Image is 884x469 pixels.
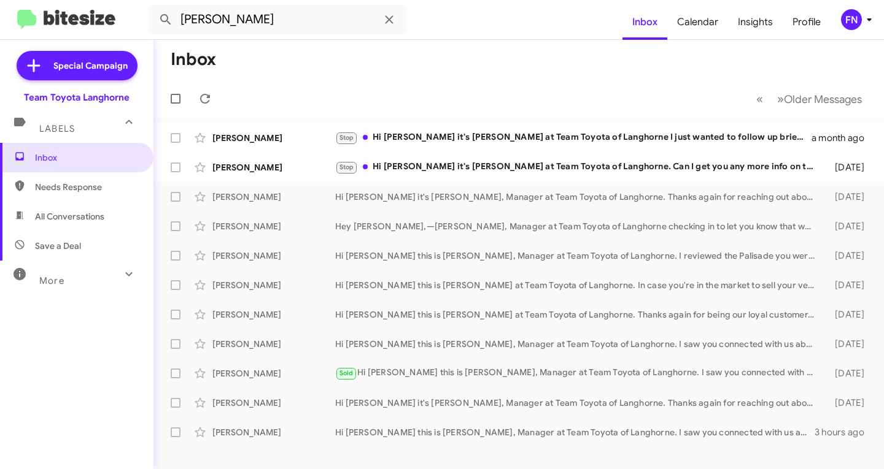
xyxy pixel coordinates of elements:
div: [PERSON_NAME] [212,250,335,262]
div: [PERSON_NAME] [212,426,335,438]
h1: Inbox [171,50,216,69]
div: Hi [PERSON_NAME] this is [PERSON_NAME], Manager at Team Toyota of Langhorne. I saw you connected ... [335,426,815,438]
span: « [756,91,763,107]
div: Hi [PERSON_NAME] it's [PERSON_NAME], Manager at Team Toyota of Langhorne. Thanks again for reachi... [335,191,821,203]
div: [PERSON_NAME] [212,397,335,409]
div: FN [841,9,862,30]
span: Older Messages [784,93,862,106]
div: [PERSON_NAME] [212,161,335,173]
div: Hey [PERSON_NAME],—[PERSON_NAME], Manager at Team Toyota of Langhorne checking in to let you know... [335,220,821,232]
div: [DATE] [821,250,874,262]
div: [PERSON_NAME] [212,367,335,379]
div: Hi [PERSON_NAME] it's [PERSON_NAME] at Team Toyota of Langhorne. Can I get you any more info on t... [335,160,821,174]
button: Previous [749,86,770,112]
div: a month ago [812,132,874,144]
span: More [39,275,64,286]
div: [DATE] [821,308,874,321]
div: [PERSON_NAME] [212,191,335,203]
span: Save a Deal [35,240,81,252]
input: Search [149,5,406,34]
div: [PERSON_NAME] [212,279,335,291]
span: Stop [339,134,354,142]
div: [DATE] [821,397,874,409]
div: [DATE] [821,367,874,379]
span: Inbox [35,151,139,164]
a: Special Campaign [17,51,138,80]
span: Special Campaign [53,59,128,72]
div: Hi [PERSON_NAME] this is [PERSON_NAME] at Team Toyota of Langhorne. In case you're in the market ... [335,279,821,291]
div: Hi [PERSON_NAME] this is [PERSON_NAME], Manager at Team Toyota of Langhorne. I reviewed the Palis... [335,250,821,262]
span: All Conversations [35,210,104,223]
button: Next [770,86,869,112]
div: [DATE] [821,161,874,173]
a: Profile [783,4,831,40]
a: Inbox [622,4,667,40]
span: » [777,91,784,107]
div: [DATE] [821,338,874,350]
div: Team Toyota Langhorne [24,91,130,104]
div: Hi [PERSON_NAME] it's [PERSON_NAME], Manager at Team Toyota of Langhorne. Thanks again for reachi... [335,397,821,409]
div: Hi [PERSON_NAME] it's [PERSON_NAME] at Team Toyota of Langhorne I just wanted to follow up briefl... [335,131,812,145]
div: [PERSON_NAME] [212,220,335,232]
span: Sold [339,369,354,377]
span: Labels [39,123,75,134]
div: Hi [PERSON_NAME] this is [PERSON_NAME], Manager at Team Toyota of Langhorne. I saw you connected ... [335,338,821,350]
div: [PERSON_NAME] [212,132,335,144]
a: Insights [728,4,783,40]
div: [PERSON_NAME] [212,338,335,350]
div: Hi [PERSON_NAME] this is [PERSON_NAME] at Team Toyota of Langhorne. Thanks again for being our lo... [335,308,821,321]
div: Hi [PERSON_NAME] this is [PERSON_NAME], Manager at Team Toyota of Langhorne. I saw you connected ... [335,366,821,380]
button: FN [831,9,870,30]
span: Stop [339,163,354,171]
div: 3 hours ago [815,426,874,438]
div: [DATE] [821,191,874,203]
span: Needs Response [35,181,139,193]
div: [PERSON_NAME] [212,308,335,321]
div: [DATE] [821,220,874,232]
a: Calendar [667,4,728,40]
nav: Page navigation example [750,86,869,112]
div: [DATE] [821,279,874,291]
